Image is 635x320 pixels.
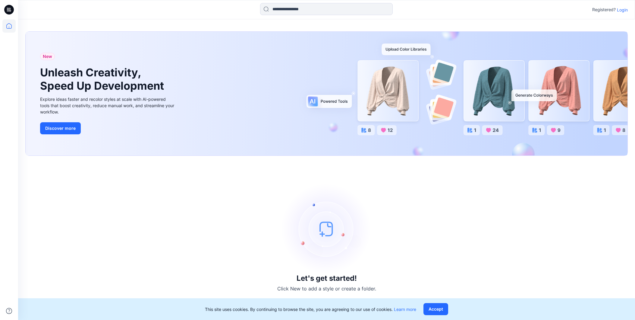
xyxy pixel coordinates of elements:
[277,285,376,292] p: Click New to add a style or create a folder.
[592,6,616,13] p: Registered?
[394,307,416,312] a: Learn more
[43,53,52,60] span: New
[205,306,416,312] p: This site uses cookies. By continuing to browse the site, you are agreeing to our use of cookies.
[617,7,628,13] p: Login
[423,303,448,315] button: Accept
[40,122,81,134] button: Discover more
[40,96,176,115] div: Explore ideas faster and recolor styles at scale with AI-powered tools that boost creativity, red...
[281,184,372,274] img: empty-state-image.svg
[297,274,357,283] h3: Let's get started!
[40,66,167,92] h1: Unleash Creativity, Speed Up Development
[40,122,176,134] a: Discover more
